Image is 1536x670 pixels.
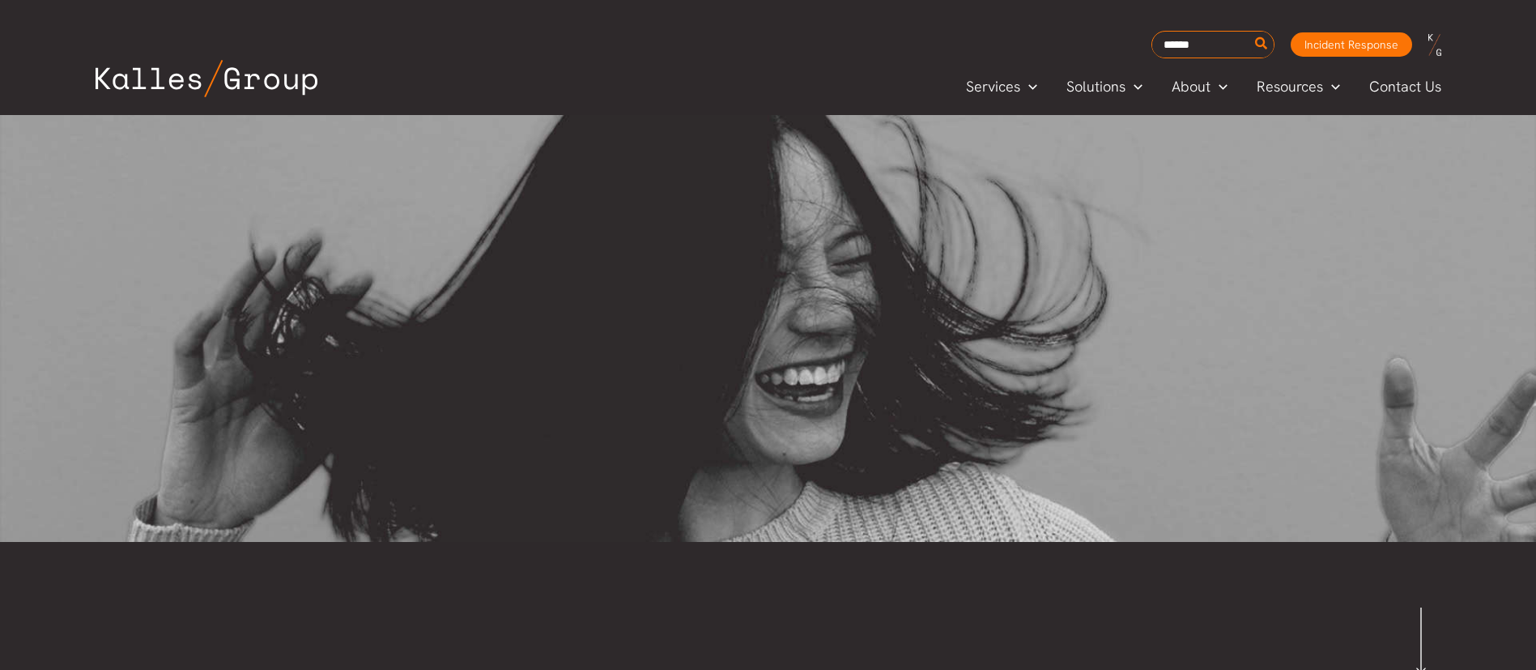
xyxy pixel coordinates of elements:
nav: Primary Site Navigation [951,73,1457,100]
button: Search [1252,32,1272,58]
span: Menu Toggle [1323,75,1340,99]
span: Contact Us [1369,75,1441,99]
span: Resources [1257,75,1323,99]
a: ResourcesMenu Toggle [1242,75,1355,99]
a: Incident Response [1291,32,1412,57]
a: AboutMenu Toggle [1157,75,1242,99]
span: About [1172,75,1211,99]
span: Solutions [1066,75,1125,99]
a: SolutionsMenu Toggle [1052,75,1157,99]
a: ServicesMenu Toggle [951,75,1052,99]
a: Contact Us [1355,75,1457,99]
span: Menu Toggle [1125,75,1142,99]
span: Menu Toggle [1020,75,1037,99]
img: Kalles Group [96,60,317,97]
span: Services [966,75,1020,99]
span: Menu Toggle [1211,75,1228,99]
